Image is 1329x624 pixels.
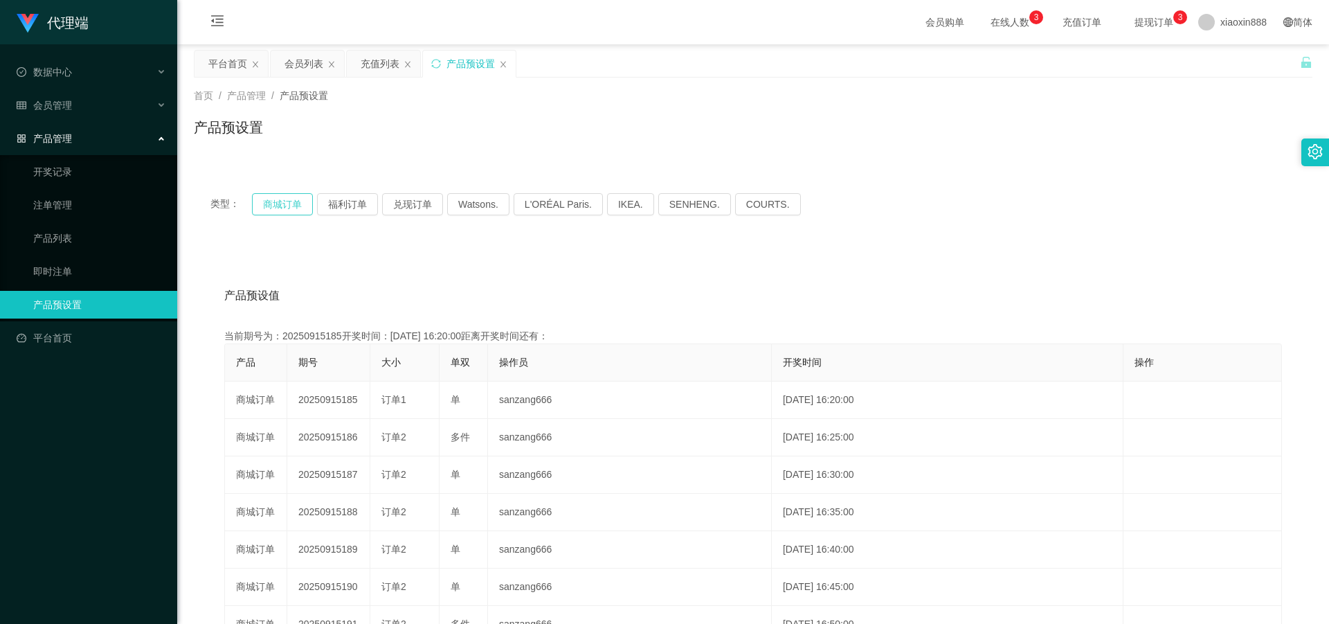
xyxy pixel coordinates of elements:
span: 产品 [236,357,255,368]
td: 20250915190 [287,569,370,606]
div: 当前期号为：20250915185开奖时间：[DATE] 16:20:00距离开奖时间还有： [224,329,1282,344]
td: 20250915185 [287,382,370,419]
span: 订单2 [381,581,406,592]
span: 开奖时间 [783,357,822,368]
span: 数据中心 [17,66,72,78]
td: 商城订单 [225,569,287,606]
span: 会员管理 [17,100,72,111]
span: 订单2 [381,544,406,555]
button: Watsons. [447,193,509,215]
td: 商城订单 [225,494,287,531]
span: 订单2 [381,506,406,517]
a: 开奖记录 [33,158,166,186]
a: 图标: dashboard平台首页 [17,324,166,352]
td: 20250915186 [287,419,370,456]
button: 福利订单 [317,193,378,215]
span: 订单1 [381,394,406,405]
sup: 3 [1173,10,1187,24]
span: 期号 [298,357,318,368]
a: 即时注单 [33,258,166,285]
td: sanzang666 [488,494,772,531]
td: 商城订单 [225,531,287,569]
span: 单 [451,581,460,592]
span: 订单2 [381,431,406,443]
a: 注单管理 [33,191,166,219]
span: 操作 [1134,357,1154,368]
span: 首页 [194,90,213,101]
i: 图标: check-circle-o [17,67,26,77]
i: 图标: close [404,60,412,69]
span: 单 [451,394,460,405]
div: 平台首页 [208,51,247,77]
span: 订单2 [381,469,406,480]
i: 图标: sync [431,59,441,69]
i: 图标: close [499,60,507,69]
i: 图标: table [17,100,26,110]
h1: 产品预设置 [194,117,263,138]
span: 单 [451,506,460,517]
td: [DATE] 16:45:00 [772,569,1123,606]
td: [DATE] 16:25:00 [772,419,1123,456]
span: 产品预设置 [280,90,328,101]
div: 产品预设置 [446,51,495,77]
span: 产品管理 [17,133,72,144]
span: 单 [451,469,460,480]
span: 产品预设值 [224,287,280,304]
div: 会员列表 [284,51,323,77]
span: 大小 [381,357,401,368]
p: 3 [1034,10,1039,24]
td: sanzang666 [488,382,772,419]
button: IKEA. [607,193,654,215]
a: 产品列表 [33,224,166,252]
td: [DATE] 16:35:00 [772,494,1123,531]
i: 图标: setting [1308,144,1323,159]
a: 产品预设置 [33,291,166,319]
td: 20250915189 [287,531,370,569]
td: sanzang666 [488,569,772,606]
p: 3 [1178,10,1183,24]
span: 操作员 [499,357,528,368]
span: 单双 [451,357,470,368]
button: COURTS. [735,193,801,215]
td: 商城订单 [225,382,287,419]
span: 提现订单 [1128,17,1180,27]
h1: 代理端 [47,1,89,45]
span: 多件 [451,431,470,443]
i: 图标: close [327,60,336,69]
a: 代理端 [17,17,89,28]
button: 商城订单 [252,193,313,215]
td: 20250915188 [287,494,370,531]
button: L'ORÉAL Paris. [514,193,603,215]
td: [DATE] 16:30:00 [772,456,1123,494]
td: sanzang666 [488,419,772,456]
button: 兑现订单 [382,193,443,215]
span: 类型： [210,193,252,215]
div: 充值列表 [361,51,399,77]
button: SENHENG. [658,193,731,215]
i: 图标: close [251,60,260,69]
span: 在线人数 [984,17,1036,27]
span: 单 [451,544,460,555]
sup: 3 [1029,10,1043,24]
i: 图标: unlock [1300,56,1312,69]
td: sanzang666 [488,531,772,569]
td: [DATE] 16:20:00 [772,382,1123,419]
td: 商城订单 [225,456,287,494]
td: [DATE] 16:40:00 [772,531,1123,569]
i: 图标: menu-fold [194,1,241,45]
img: logo.9652507e.png [17,14,39,33]
i: 图标: global [1283,17,1293,27]
td: 商城订单 [225,419,287,456]
span: 产品管理 [227,90,266,101]
span: 充值订单 [1056,17,1108,27]
i: 图标: appstore-o [17,134,26,143]
td: 20250915187 [287,456,370,494]
td: sanzang666 [488,456,772,494]
span: / [219,90,221,101]
span: / [271,90,274,101]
